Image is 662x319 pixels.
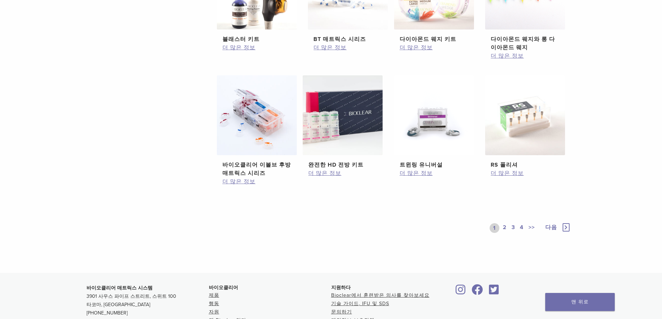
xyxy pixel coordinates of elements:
[222,178,255,185] font: 더 많은 정보
[487,288,501,295] a: 바이오클리어
[303,75,383,155] img: 완전한 HD 전방 키트
[308,170,341,177] font: 더 많은 정보
[400,169,468,177] a: 더 많은 정보
[222,161,291,177] font: 바이오클리어 이볼브 후방 매트릭스 시리즈
[308,161,363,168] font: 완전한 HD 전방 키트
[222,44,255,51] font: 더 많은 정보
[331,301,389,307] a: 기술 가이드, IFU 및 SDS
[222,177,291,186] a: 더 많은 정보
[216,75,297,177] a: 바이오클리어 이볼브 후방 매트릭스 시리즈바이오클리어 이볼브 후방 매트릭스 시리즈
[400,44,433,51] font: 더 많은 정보
[302,75,383,169] a: 완전한 HD 전방 키트완전한 HD 전방 키트
[209,292,219,298] a: 제품
[491,52,524,59] font: 더 많은 정보
[209,309,219,315] a: 자원
[222,36,260,43] font: 블래스터 키트
[87,293,176,299] font: 3901 사우스 파이프 스트리트, 스위트 100
[209,285,238,290] font: 바이오클리어
[491,52,559,60] a: 더 많은 정보
[313,43,382,52] a: 더 많은 정보
[491,161,518,168] font: RS 폴리셔
[209,301,219,307] a: 행동
[400,36,456,43] font: 다이아몬드 웨지 키트
[453,288,468,295] a: 바이오클리어
[331,285,351,290] font: 지원하다
[485,75,566,169] a: RS 폴리셔RS 폴리셔
[512,224,515,231] font: 3
[394,75,475,169] a: 트윈링 유니버설트윈링 유니버설
[87,310,128,316] font: [PHONE_NUMBER]
[313,44,346,51] font: 더 많은 정보
[87,285,153,291] font: 바이오클리어 매트릭스 시스템
[545,293,615,311] a: 맨 위로
[400,161,443,168] font: 트윈링 유니버설
[308,169,377,177] a: 더 많은 정보
[491,170,524,177] font: 더 많은 정보
[520,224,524,231] font: 4
[529,224,535,231] font: >>
[217,75,297,155] img: 바이오클리어 이볼브 후방 매트릭스 시리즈
[491,169,559,177] a: 더 많은 정보
[400,43,468,52] a: 더 많은 정보
[331,309,352,315] a: 문의하기
[469,288,485,295] a: 바이오클리어
[485,75,565,155] img: RS 폴리셔
[491,36,555,51] font: 다이아몬드 웨지와 롱 다이아몬드 웨지
[87,302,150,308] font: 타코마, [GEOGRAPHIC_DATA]
[222,43,291,52] a: 더 많은 정보
[545,224,557,231] font: 다음
[313,36,366,43] font: BT 매트릭스 시리즈
[331,292,430,298] a: Bioclear에서 훈련받은 의사를 찾아보세요
[400,170,433,177] font: 더 많은 정보
[503,224,507,231] font: 2
[571,299,589,305] font: 맨 위로
[493,225,496,232] font: 1
[394,75,474,155] img: 트윈링 유니버설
